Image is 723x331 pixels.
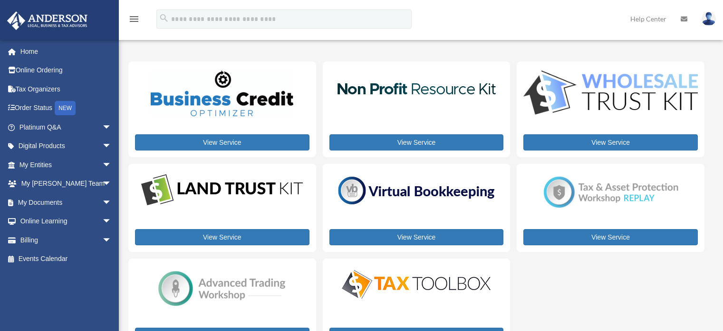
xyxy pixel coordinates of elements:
[7,61,126,80] a: Online Ordering
[7,137,121,156] a: Digital Productsarrow_drop_down
[7,99,126,118] a: Order StatusNEW
[55,101,76,115] div: NEW
[135,134,309,150] a: View Service
[159,13,169,23] i: search
[329,134,504,150] a: View Service
[102,193,121,212] span: arrow_drop_down
[329,229,504,245] a: View Service
[102,155,121,175] span: arrow_drop_down
[7,212,126,231] a: Online Learningarrow_drop_down
[135,229,309,245] a: View Service
[7,118,126,137] a: Platinum Q&Aarrow_drop_down
[523,134,698,150] a: View Service
[102,118,121,137] span: arrow_drop_down
[102,174,121,194] span: arrow_drop_down
[7,193,126,212] a: My Documentsarrow_drop_down
[102,137,121,156] span: arrow_drop_down
[7,231,126,250] a: Billingarrow_drop_down
[7,80,126,99] a: Tax Organizers
[128,13,140,25] i: menu
[7,155,126,174] a: My Entitiesarrow_drop_down
[102,212,121,231] span: arrow_drop_down
[7,174,126,193] a: My [PERSON_NAME] Teamarrow_drop_down
[7,42,126,61] a: Home
[702,12,716,26] img: User Pic
[4,11,90,30] img: Anderson Advisors Platinum Portal
[7,250,126,269] a: Events Calendar
[102,231,121,250] span: arrow_drop_down
[128,17,140,25] a: menu
[523,229,698,245] a: View Service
